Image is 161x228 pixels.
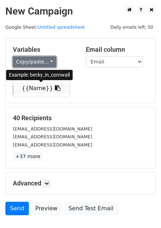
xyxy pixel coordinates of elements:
a: Daily emails left: 50 [108,24,156,30]
h5: 40 Recipients [13,114,148,122]
h2: New Campaign [5,5,156,17]
iframe: Chat Widget [125,194,161,228]
h5: Advanced [13,179,148,187]
h5: Email column [86,46,148,54]
span: Daily emails left: 50 [108,23,156,31]
a: Preview [31,202,62,215]
a: {{Name}} [13,83,69,94]
a: Untitled spreadsheet [37,24,85,30]
div: Example: becky_in_cornwall [6,70,73,80]
a: Send [5,202,29,215]
a: +37 more [13,152,43,161]
h5: Variables [13,46,75,54]
a: Send Test Email [64,202,118,215]
small: [EMAIL_ADDRESS][DOMAIN_NAME] [13,142,92,148]
small: [EMAIL_ADDRESS][DOMAIN_NAME] [13,126,92,132]
small: Google Sheet: [5,24,85,30]
small: [EMAIL_ADDRESS][DOMAIN_NAME] [13,134,92,139]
